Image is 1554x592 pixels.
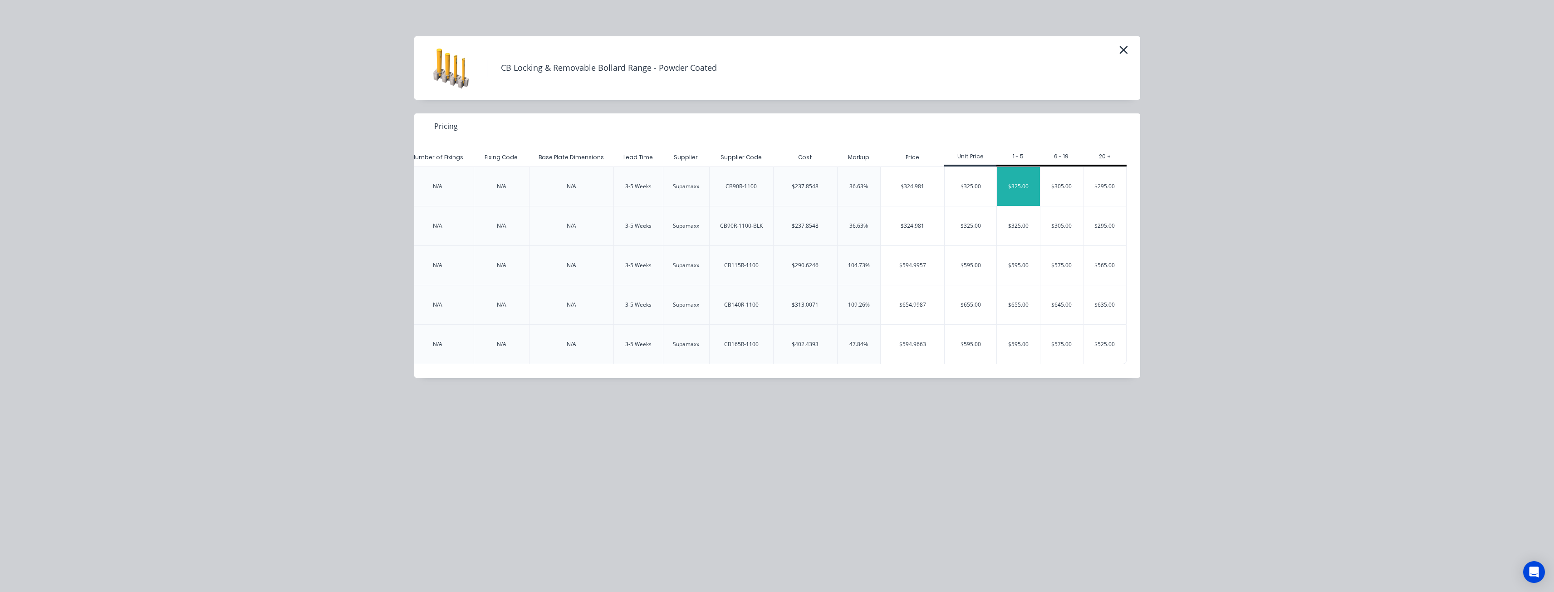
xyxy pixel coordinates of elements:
[673,301,699,309] div: Supamaxx
[848,261,870,269] div: 104.73%
[945,167,996,206] div: $325.00
[625,301,652,309] div: 3-5 Weeks
[945,206,996,245] div: $325.00
[792,301,819,309] div: $313.0071
[1083,325,1126,364] div: $525.00
[567,261,576,269] div: N/A
[997,246,1040,285] div: $595.00
[497,340,506,348] div: N/A
[724,261,759,269] div: CB115R-1100
[997,167,1040,206] div: $325.00
[1083,167,1126,206] div: $295.00
[667,146,705,169] div: Supplier
[673,340,699,348] div: Supamaxx
[567,340,576,348] div: N/A
[433,340,442,348] div: N/A
[881,246,944,285] div: $594.9957
[434,121,458,132] span: Pricing
[1040,152,1083,161] div: 6 - 19
[881,167,944,206] div: $324.981
[997,325,1040,364] div: $595.00
[997,285,1040,324] div: $655.00
[849,182,868,191] div: 36.63%
[673,261,699,269] div: Supamaxx
[944,152,996,161] div: Unit Price
[1040,167,1083,206] div: $305.00
[1523,561,1545,583] div: Open Intercom Messenger
[848,301,870,309] div: 109.26%
[792,222,819,230] div: $237.8548
[625,182,652,191] div: 3-5 Weeks
[792,340,819,348] div: $402.4393
[433,301,442,309] div: N/A
[497,301,506,309] div: N/A
[880,148,944,166] div: Price
[1040,325,1083,364] div: $575.00
[625,222,652,230] div: 3-5 Weeks
[497,261,506,269] div: N/A
[945,325,996,364] div: $595.00
[881,285,944,324] div: $654.9987
[531,146,611,169] div: Base Plate Dimensions
[881,206,944,245] div: $324.981
[837,148,881,166] div: Markup
[433,182,442,191] div: N/A
[404,146,471,169] div: Number of Fixings
[625,340,652,348] div: 3-5 Weeks
[881,325,944,364] div: $594.9663
[792,261,819,269] div: $290.6246
[567,301,576,309] div: N/A
[713,146,769,169] div: Supplier Code
[497,222,506,230] div: N/A
[724,340,759,348] div: CB165R-1100
[849,340,868,348] div: 47.84%
[567,182,576,191] div: N/A
[433,222,442,230] div: N/A
[945,246,996,285] div: $595.00
[1040,285,1083,324] div: $645.00
[477,146,525,169] div: Fixing Code
[996,152,1040,161] div: 1 - 5
[792,182,819,191] div: $237.8548
[433,261,442,269] div: N/A
[673,222,699,230] div: Supamaxx
[1083,152,1127,161] div: 20 +
[849,222,868,230] div: 36.63%
[1040,246,1083,285] div: $575.00
[997,206,1040,245] div: $325.00
[726,182,757,191] div: CB90R-1100
[567,222,576,230] div: N/A
[720,222,763,230] div: CB90R-1100-BLK
[673,182,699,191] div: Supamaxx
[1083,206,1126,245] div: $295.00
[625,261,652,269] div: 3-5 Weeks
[487,59,730,77] h4: CB Locking & Removable Bollard Range - Powder Coated
[773,148,837,166] div: Cost
[428,45,473,91] img: CB Locking & Removable Bollard Range - Powder Coated
[945,285,996,324] div: $655.00
[497,182,506,191] div: N/A
[616,146,660,169] div: Lead Time
[1083,246,1126,285] div: $565.00
[1040,206,1083,245] div: $305.00
[724,301,759,309] div: CB140R-1100
[1083,285,1126,324] div: $635.00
